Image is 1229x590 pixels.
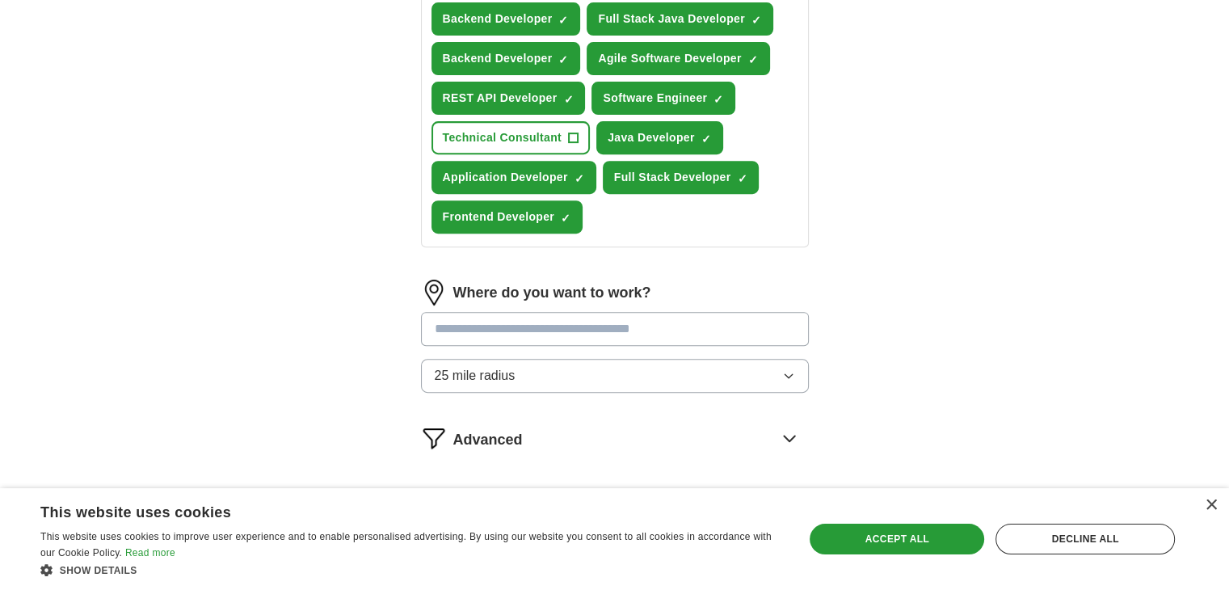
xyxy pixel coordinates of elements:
span: Frontend Developer [443,209,555,225]
span: 25 mile radius [435,366,516,386]
span: ✓ [701,133,711,145]
img: location.png [421,280,447,306]
span: Java Developer [608,129,695,146]
span: Advanced [453,429,523,451]
span: ✓ [751,14,761,27]
a: Read more, opens a new window [125,547,175,558]
label: Where do you want to work? [453,282,651,304]
button: Agile Software Developer✓ [587,42,769,75]
div: Show details [40,562,781,578]
button: Backend Developer✓ [431,42,581,75]
button: Full Stack Java Developer✓ [587,2,773,36]
button: Software Engineer✓ [591,82,735,115]
button: 25 mile radius [421,359,809,393]
span: ✓ [563,93,573,106]
span: Software Engineer [603,90,707,107]
span: ✓ [737,172,747,185]
span: ✓ [558,53,568,66]
button: Technical Consultant [431,121,591,154]
span: ✓ [561,212,570,225]
span: Full Stack Java Developer [598,11,745,27]
button: Backend Developer✓ [431,2,581,36]
span: ✓ [575,172,584,185]
span: Show details [60,565,137,576]
span: Technical Consultant [443,129,562,146]
button: Java Developer✓ [596,121,723,154]
div: Decline all [995,524,1175,554]
span: Application Developer [443,169,568,186]
button: Frontend Developer✓ [431,200,583,234]
span: Agile Software Developer [598,50,741,67]
div: This website uses cookies [40,498,741,522]
div: Close [1205,499,1217,512]
span: Full Stack Developer [614,169,731,186]
button: REST API Developer✓ [431,82,586,115]
button: Application Developer✓ [431,161,596,194]
img: filter [421,425,447,451]
span: Backend Developer [443,11,553,27]
span: ✓ [713,93,723,106]
span: REST API Developer [443,90,558,107]
span: This website uses cookies to improve user experience and to enable personalised advertising. By u... [40,531,772,558]
span: ✓ [748,53,758,66]
span: Backend Developer [443,50,553,67]
button: Full Stack Developer✓ [603,161,760,194]
div: Accept all [810,524,984,554]
span: ✓ [558,14,568,27]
